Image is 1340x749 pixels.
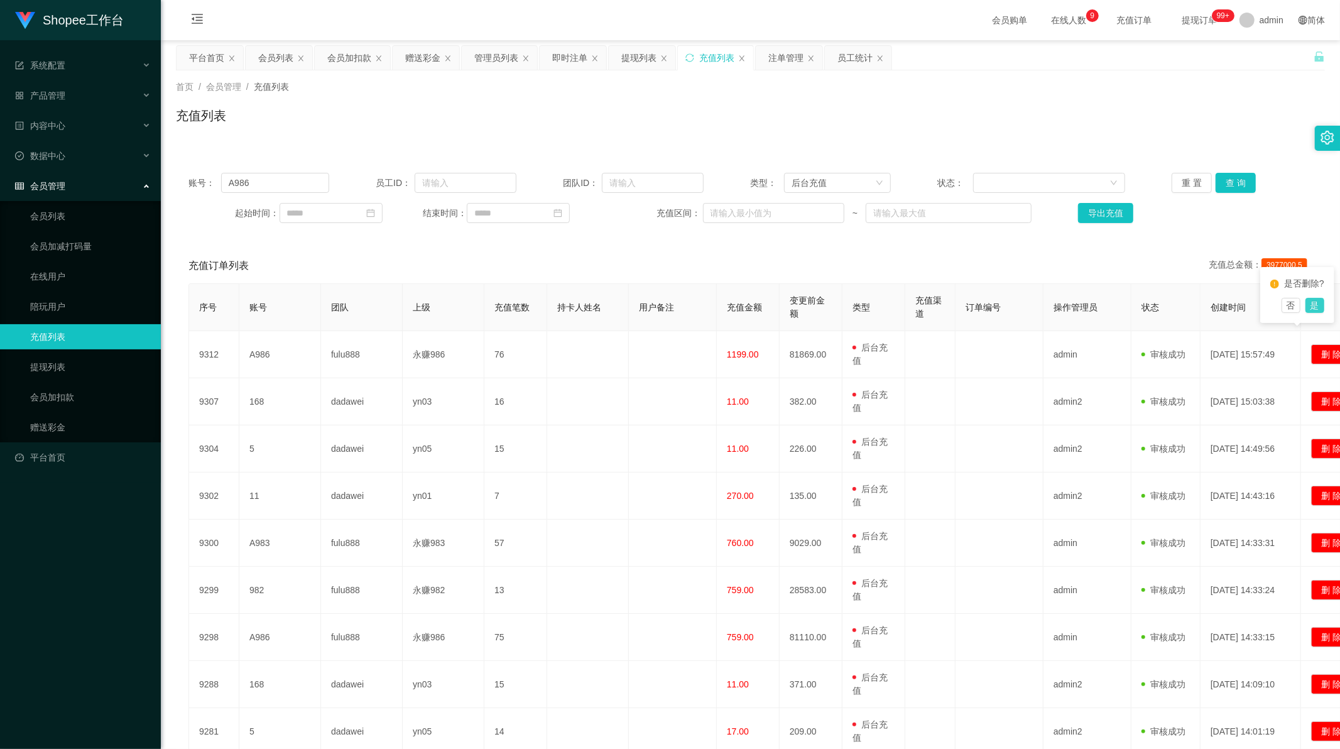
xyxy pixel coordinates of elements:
[1043,567,1131,614] td: admin
[221,173,329,193] input: 请输入
[15,121,65,131] span: 内容中心
[780,378,842,425] td: 382.00
[1201,425,1301,473] td: [DATE] 14:49:56
[376,177,415,190] span: 员工ID：
[189,567,239,614] td: 9299
[189,614,239,661] td: 9298
[1299,16,1307,25] i: 图标: global
[1172,173,1212,193] button: 重 置
[1141,396,1185,407] span: 审核成功
[375,55,383,62] i: 图标: close
[1201,378,1301,425] td: [DATE] 15:03:38
[780,425,842,473] td: 226.00
[321,331,403,378] td: fulu888
[1141,538,1185,548] span: 审核成功
[1141,679,1185,689] span: 审核成功
[727,491,754,501] span: 270.00
[15,12,35,30] img: logo.9652507e.png
[1141,632,1185,642] span: 审核成功
[837,46,873,70] div: 员工统计
[852,390,888,413] span: 后台充值
[780,473,842,520] td: 135.00
[327,46,371,70] div: 会员加扣款
[738,55,746,62] i: 图标: close
[403,661,484,708] td: yn03
[1321,131,1334,145] i: 图标: setting
[852,625,888,648] span: 后台充值
[1141,349,1185,359] span: 审核成功
[591,55,599,62] i: 图标: close
[239,425,321,473] td: 5
[780,567,842,614] td: 28583.00
[403,520,484,567] td: 永赚983
[15,182,24,190] i: 图标: table
[1091,9,1095,22] p: 9
[403,614,484,661] td: 永赚986
[1212,9,1234,22] sup: 275
[30,385,151,410] a: 会员加扣款
[30,204,151,229] a: 会员列表
[189,520,239,567] td: 9300
[484,520,547,567] td: 57
[415,173,516,193] input: 请输入
[780,331,842,378] td: 81869.00
[321,378,403,425] td: dadawei
[727,585,754,595] span: 759.00
[1216,173,1256,193] button: 查 询
[1201,331,1301,378] td: [DATE] 15:57:49
[1054,302,1098,312] span: 操作管理员
[1209,258,1312,273] div: 充值总金额：
[484,425,547,473] td: 15
[1305,298,1324,313] button: 是
[15,60,65,70] span: 系统配置
[246,82,249,92] span: /
[484,473,547,520] td: 7
[727,632,754,642] span: 759.00
[321,425,403,473] td: dadawei
[321,567,403,614] td: fulu888
[656,207,702,220] span: 充值区间：
[331,302,349,312] span: 团队
[189,661,239,708] td: 9288
[852,672,888,696] span: 后台充值
[15,181,65,191] span: 会员管理
[727,302,762,312] span: 充值金额
[236,207,280,220] span: 起始时间：
[30,294,151,319] a: 陪玩用户
[484,378,547,425] td: 16
[1110,179,1118,188] i: 图标: down
[15,90,65,101] span: 产品管理
[1043,425,1131,473] td: admin2
[1141,444,1185,454] span: 审核成功
[768,46,803,70] div: 注单管理
[1043,614,1131,661] td: admin
[699,46,734,70] div: 充值列表
[321,473,403,520] td: dadawei
[1086,9,1099,22] sup: 9
[876,55,884,62] i: 图标: close
[685,53,694,62] i: 图标: sync
[852,302,870,312] span: 类型
[239,614,321,661] td: A986
[1141,302,1159,312] span: 状态
[1078,203,1133,223] button: 导出充值
[727,726,749,736] span: 17.00
[557,302,601,312] span: 持卡人姓名
[1201,520,1301,567] td: [DATE] 14:33:31
[15,121,24,130] i: 图标: profile
[239,473,321,520] td: 11
[660,55,668,62] i: 图标: close
[189,425,239,473] td: 9304
[484,567,547,614] td: 13
[15,91,24,100] i: 图标: appstore-o
[484,331,547,378] td: 76
[1261,258,1307,272] span: 3977000.5
[188,177,221,190] span: 账号：
[15,445,151,470] a: 图标: dashboard平台首页
[1270,277,1324,290] div: 是否删除?
[1201,614,1301,661] td: [DATE] 14:33:15
[199,302,217,312] span: 序号
[621,46,656,70] div: 提现列表
[30,234,151,259] a: 会员加减打码量
[403,567,484,614] td: 永赚982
